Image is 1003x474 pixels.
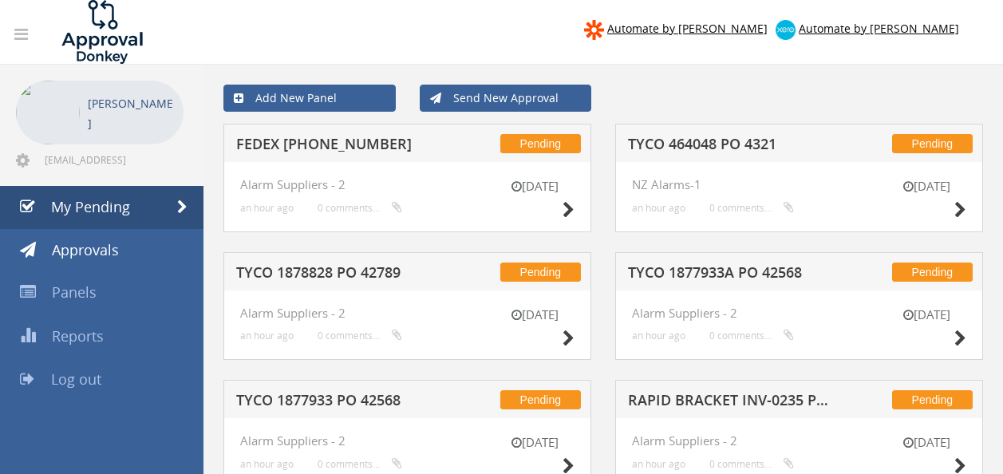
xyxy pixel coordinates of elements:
small: [DATE] [495,434,575,451]
span: Reports [52,326,104,346]
span: Pending [500,134,581,153]
span: [EMAIL_ADDRESS][DOMAIN_NAME] [45,153,180,166]
a: Send New Approval [420,85,592,112]
span: Automate by [PERSON_NAME] [607,21,768,36]
small: 0 comments... [318,458,402,470]
a: Add New Panel [223,85,396,112]
h5: TYCO 464048 PO 4321 [628,136,833,156]
span: Pending [892,390,973,409]
small: [DATE] [495,178,575,195]
small: an hour ago [240,330,294,342]
span: My Pending [51,197,130,216]
small: an hour ago [240,458,294,470]
small: [DATE] [887,306,966,323]
h5: TYCO 1877933A PO 42568 [628,265,833,285]
h4: Alarm Suppliers - 2 [240,434,575,448]
small: an hour ago [240,202,294,214]
small: an hour ago [632,458,685,470]
span: Panels [52,282,97,302]
img: zapier-logomark.png [584,20,604,40]
small: 0 comments... [709,458,794,470]
h5: TYCO 1878828 PO 42789 [236,265,441,285]
span: Pending [892,263,973,282]
span: Log out [51,369,101,389]
h4: Alarm Suppliers - 2 [632,434,966,448]
small: [DATE] [887,178,966,195]
span: Pending [500,263,581,282]
span: Pending [500,390,581,409]
h5: TYCO 1877933 PO 42568 [236,393,441,413]
small: an hour ago [632,202,685,214]
small: [DATE] [887,434,966,451]
span: Approvals [52,240,119,259]
small: [DATE] [495,306,575,323]
small: an hour ago [632,330,685,342]
img: xero-logo.png [776,20,796,40]
h4: Alarm Suppliers - 2 [240,306,575,320]
h4: Alarm Suppliers - 2 [240,178,575,192]
small: 0 comments... [709,330,794,342]
h5: RAPID BRACKET INV-0235 PO 43048 [628,393,833,413]
h5: FEDEX [PHONE_NUMBER] [236,136,441,156]
p: [PERSON_NAME] [88,93,176,133]
span: Automate by [PERSON_NAME] [799,21,959,36]
span: Pending [892,134,973,153]
h4: NZ Alarms-1 [632,178,966,192]
small: 0 comments... [318,330,402,342]
h4: Alarm Suppliers - 2 [632,306,966,320]
small: 0 comments... [318,202,402,214]
small: 0 comments... [709,202,794,214]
